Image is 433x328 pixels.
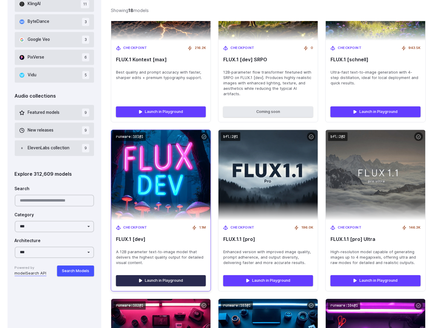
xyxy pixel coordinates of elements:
strong: 18 [128,8,133,13]
img: FLUX.1.1 [pro] Ultra [326,130,425,220]
select: Category [15,221,94,232]
span: Google Veo [28,36,50,43]
img: FLUX.1.1 [pro] [218,130,318,220]
span: 9 [82,126,89,134]
img: FLUX.1 [dev] [106,125,216,225]
span: Checkpoint [230,45,255,51]
span: PixVerse [28,54,44,61]
div: Showing models [111,7,149,14]
a: modelSearch API [15,270,47,276]
span: FLUX.1.1 [pro] Ultra [331,236,420,242]
span: 146.3K [409,225,421,230]
select: Architecture [15,247,94,258]
span: Powered by [15,265,47,271]
span: FLUX.1.1 [pro] [223,236,313,242]
button: Search Models [57,266,94,276]
span: Checkpoint [123,225,147,230]
button: ByteDance 3 [15,14,94,29]
span: 0 [311,45,313,51]
button: ElevenLabs collection 9 [15,140,94,156]
button: Google Veo 3 [15,32,94,47]
a: Launch in Playground [223,275,313,286]
code: bfl:2@1 [221,132,240,141]
label: Search [15,186,30,192]
span: FLUX.1 [dev] SRPO [223,57,313,62]
span: Enhanced version with improved image quality, prompt adherence, and output diversity, delivering ... [223,249,313,266]
code: runware:102@1 [114,301,146,310]
span: FLUX.1 Kontext [max] [116,57,206,62]
span: Checkpoint [123,45,147,51]
div: Audio collections [15,92,94,100]
span: New releases [28,127,54,134]
span: 5 [82,71,89,79]
span: 943.5K [409,45,421,51]
span: 1.1M [199,225,206,230]
span: 9 [82,108,89,117]
span: ElevenLabs collection [28,145,70,151]
span: FLUX.1 [dev] [116,236,206,242]
span: KlingAI [28,1,41,7]
span: Featured models [28,109,60,116]
span: Best quality and prompt accuracy with faster, sharper edits + premium typography support. [116,70,206,80]
span: 196.0K [301,225,313,230]
div: Explore 312,609 models [15,170,94,178]
button: Vidu 5 [15,67,94,83]
label: Category [15,212,34,218]
span: 3 [82,18,89,26]
span: 216.2K [195,45,206,51]
span: 9 [82,144,89,152]
a: Launch in Playground [331,275,420,286]
code: runware:104@1 [328,301,360,310]
span: Checkpoint [230,225,255,230]
a: Launch in Playground [116,106,206,117]
span: 12B‑parameter flow transformer finetuned with SRPO on FLUX.1 [dev]. Produces highly realistic ima... [223,70,313,97]
span: FLUX.1 [schnell] [331,57,420,62]
button: New releases 9 [15,123,94,138]
code: runware:103@1 [221,301,253,310]
a: Launch in Playground [116,275,206,286]
code: runware:101@1 [114,132,146,141]
span: A 12B parameter text-to-image model that delivers the highest quality output for detailed visual ... [116,249,206,266]
button: Coming soon [223,106,313,117]
label: Architecture [15,238,41,244]
span: 3 [82,35,89,44]
span: High-resolution model capable of generating images up to 4 megapixels, offering ultra and raw mod... [331,249,420,266]
span: ByteDance [28,18,50,25]
a: Launch in Playground [331,106,420,117]
input: Search [15,195,94,206]
span: Checkpoint [338,225,362,230]
button: PixVerse 6 [15,50,94,65]
span: Vidu [28,72,37,78]
span: Checkpoint [338,45,362,51]
button: Featured models 9 [15,105,94,120]
span: 6 [82,53,89,61]
code: bfl:2@2 [328,132,348,141]
span: Ultra-fast text-to-image generation with 4-step distillation, ideal for local deployment and quic... [331,70,420,86]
